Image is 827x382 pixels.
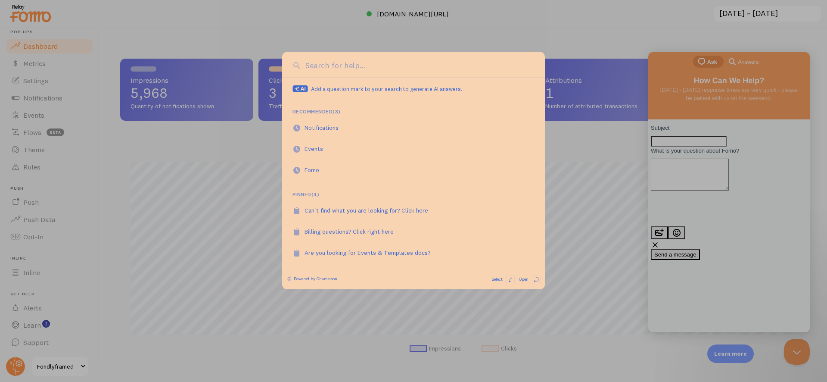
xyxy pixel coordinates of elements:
[305,144,333,153] div: Recommended based on: When you're on "Fomo" you typically go here next (s=3), This page has many ...
[305,248,440,257] div: Are you looking for Events & Templates docs?
[491,275,503,284] span: Select
[46,24,116,33] span: How Can We Help?
[79,4,89,14] span: search-medium
[305,144,333,153] div: Events
[305,166,329,174] div: Fomo
[12,34,150,50] span: [DATE] - [DATE] response times are very quick - please be patient with us on the weekend.
[3,106,81,138] textarea: What is your question about Fomo?
[286,117,541,138] a: Notifications
[303,60,535,71] input: Search for help...
[305,166,329,175] div: Recommended based on: This page has many views over the last few weekdays (s=11)
[305,269,405,278] div: Click here for Advanced Features!
[286,160,541,181] a: Fomo
[294,276,337,282] span: Powered by Chameleon
[519,275,529,284] span: Open
[292,191,319,198] div: Pinned ( 4 )
[3,72,21,79] span: Subject
[286,138,541,160] a: Events
[3,72,159,208] form: Contact form
[286,221,541,242] a: Billing questions? Click right here
[311,85,462,92] span: Add a question mark to your search to generate AI answers.
[286,276,337,282] a: Powered by Chameleon
[3,197,52,208] button: Send a message
[59,6,69,14] span: Ask
[90,6,110,14] span: Answers
[305,123,348,132] div: Recommended based on: When you're on "Fomo" you typically go here next (s=4)
[20,174,37,187] button: Emoji Picker
[305,123,348,132] div: Notifications
[305,206,438,215] div: Can't find what you are looking for? Click here
[286,263,541,285] a: Click here for Advanced Features!
[3,95,91,102] span: What is your question about Fomo?
[305,227,403,236] div: Billing questions? Click right here
[292,108,341,115] div: Recommended ( 3 )
[286,200,541,221] a: Can't find what you are looking for? Click here
[286,242,541,263] a: Are you looking for Events & Templates docs?
[48,4,59,15] span: chat-square
[3,174,20,187] button: Attach a file
[6,199,48,206] span: Send a message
